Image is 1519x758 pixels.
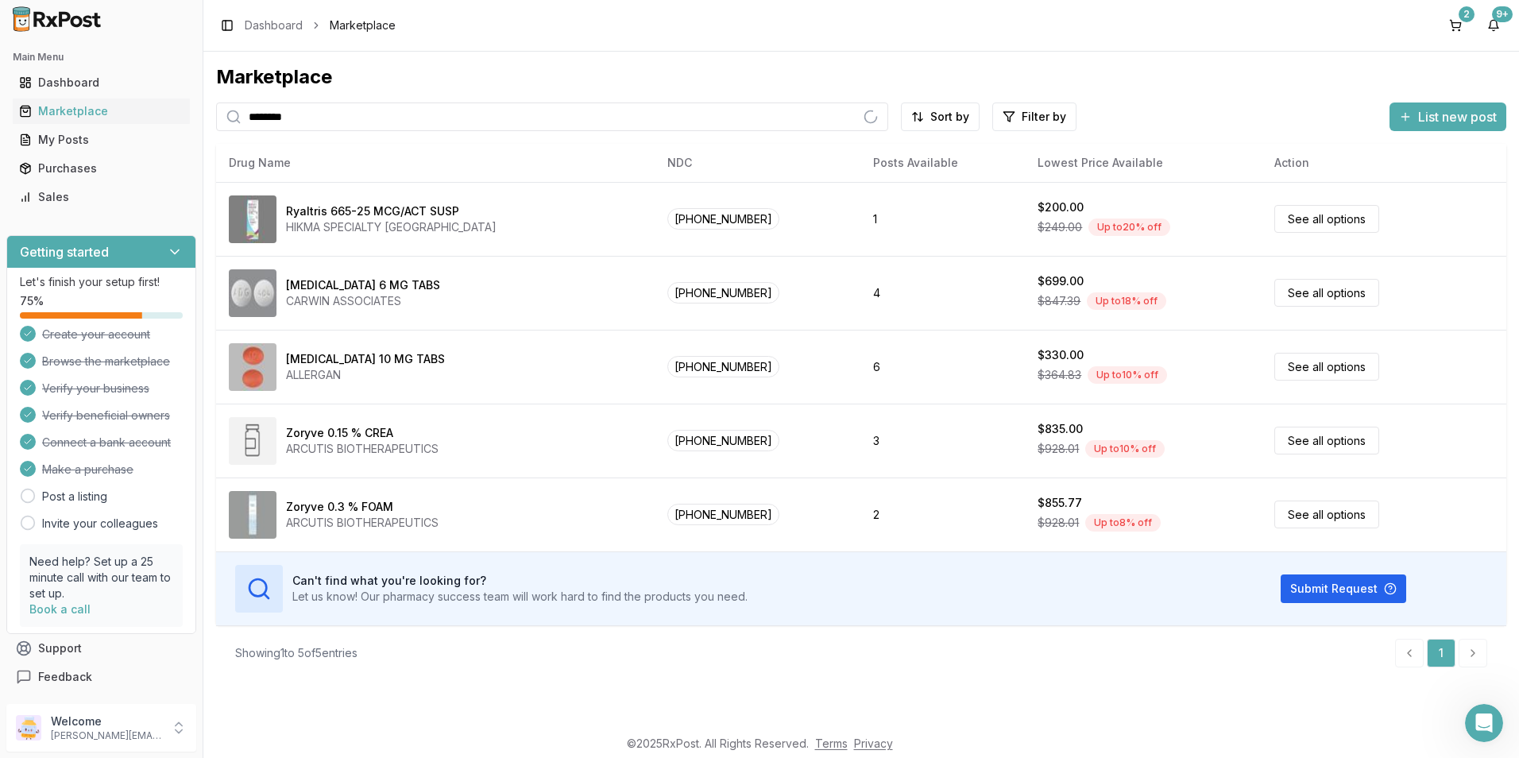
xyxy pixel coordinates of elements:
div: Help [PERSON_NAME] understand how they’re doing: [13,400,261,450]
img: User avatar [16,715,41,741]
td: 3 [860,404,1026,478]
div: 2 [1459,6,1475,22]
button: Feedback [6,663,196,691]
span: $364.83 [1038,367,1081,383]
button: Purchases [6,156,196,181]
button: Filter by [992,102,1076,131]
div: $835.00 [1038,421,1083,437]
div: CARWIN ASSOCIATES [286,293,440,309]
div: 9+ [1492,6,1513,22]
div: [MEDICAL_DATA] was the one that had label residue but was shipped out [DATE]. [25,163,248,210]
a: See all options [1274,501,1379,528]
p: The team can also help [77,20,198,36]
div: I thought you said [MEDICAL_DATA] [83,54,305,89]
div: Up to 8 % off [1085,514,1161,532]
a: List new post [1390,110,1506,126]
img: Zoryve 0.15 % CREA [229,417,276,465]
a: Marketplace [13,97,190,126]
button: My Posts [6,127,196,153]
a: Purchases [13,154,190,183]
div: Marketplace [19,103,184,119]
nav: breadcrumb [245,17,396,33]
span: [PHONE_NUMBER] [667,282,779,304]
a: My Posts [13,126,190,154]
div: Manuel says… [13,221,305,284]
span: [PHONE_NUMBER] [667,430,779,451]
div: Purchases [19,160,184,176]
button: Support [6,634,196,663]
div: For [MEDICAL_DATA] and Nurtec Fedex shows they will be delivered [DATE] [25,230,248,261]
div: Paul says… [13,54,305,91]
div: $330.00 [1038,347,1084,363]
th: Lowest Price Available [1025,144,1262,182]
th: Posts Available [860,144,1026,182]
img: Profile image for Roxy [45,9,71,34]
div: I thought you said [MEDICAL_DATA] [95,64,292,79]
td: 2 [860,478,1026,551]
a: See all options [1274,353,1379,381]
td: 4 [860,256,1026,330]
img: RyVent 6 MG TABS [229,269,276,317]
img: Viibryd 10 MG TABS [229,343,276,391]
div: Ryaltris 665-25 MCG/ACT SUSP [286,203,459,219]
div: Up to 10 % off [1088,366,1167,384]
h1: Roxy [77,8,108,20]
span: $847.39 [1038,293,1080,309]
button: go back [10,6,41,37]
span: [PHONE_NUMBER] [667,504,779,525]
div: HIKMA SPECIALTY [GEOGRAPHIC_DATA] [286,219,497,235]
div: Close [279,6,307,35]
div: For [MEDICAL_DATA] and Nurtec Fedex shows they will be delivered [DATE] [13,221,261,271]
div: [MEDICAL_DATA] 10 MG TABS [286,351,445,367]
a: 2 [1443,13,1468,38]
button: Sort by [901,102,980,131]
span: Connect a bank account [42,435,171,451]
button: Upload attachment [75,520,88,533]
span: Filter by [1022,109,1066,125]
div: Marketplace [216,64,1506,90]
img: RxPost Logo [6,6,108,32]
a: See all options [1274,279,1379,307]
a: See all options [1274,205,1379,233]
a: Invite your colleagues [42,516,158,532]
th: Action [1262,144,1506,182]
div: Sales [19,189,184,205]
div: [DATE] [13,378,305,400]
div: ARCUTIS BIOTHERAPEUTICS [286,441,439,457]
span: Browse the marketplace [42,354,170,369]
h2: Main Menu [13,51,190,64]
div: perfect. thanks [208,293,292,309]
span: Sort by [930,109,969,125]
a: Terms [815,737,848,750]
th: Drug Name [216,144,655,182]
div: Paul says… [13,91,305,153]
div: $855.77 [1038,495,1082,511]
div: [MEDICAL_DATA] 6 MG TABS [286,277,440,293]
span: $928.01 [1038,515,1079,531]
a: 1 [1427,639,1455,667]
div: Dashboard [19,75,184,91]
div: Zoryve 0.3 % FOAM [286,499,393,515]
div: ALLERGAN [286,367,445,383]
div: Roxy says… [13,400,305,451]
a: Sales [13,183,190,211]
span: Make a purchase [42,462,133,478]
div: Manuel says… [13,331,305,378]
span: [PHONE_NUMBER] [667,208,779,230]
div: Manuel says… [13,153,305,221]
div: Showing 1 to 5 of 5 entries [235,645,358,661]
div: ok. What about [MEDICAL_DATA] and Nurtec [57,91,305,141]
div: [MEDICAL_DATA] was the one that had label residue but was shipped out [DATE]. [13,153,261,219]
div: No worries here to help! [13,331,172,365]
img: Ryaltris 665-25 MCG/ACT SUSP [229,195,276,243]
a: Post a listing [42,489,107,505]
iframe: Intercom live chat [1465,704,1503,742]
div: Up to 10 % off [1085,440,1165,458]
td: 1 [860,182,1026,256]
p: Need help? Set up a 25 minute call with our team to set up. [29,554,173,601]
h3: Getting started [20,242,109,261]
p: [PERSON_NAME][EMAIL_ADDRESS][DOMAIN_NAME] [51,729,161,742]
a: See all options [1274,427,1379,454]
div: $200.00 [1038,199,1084,215]
span: Feedback [38,669,92,685]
